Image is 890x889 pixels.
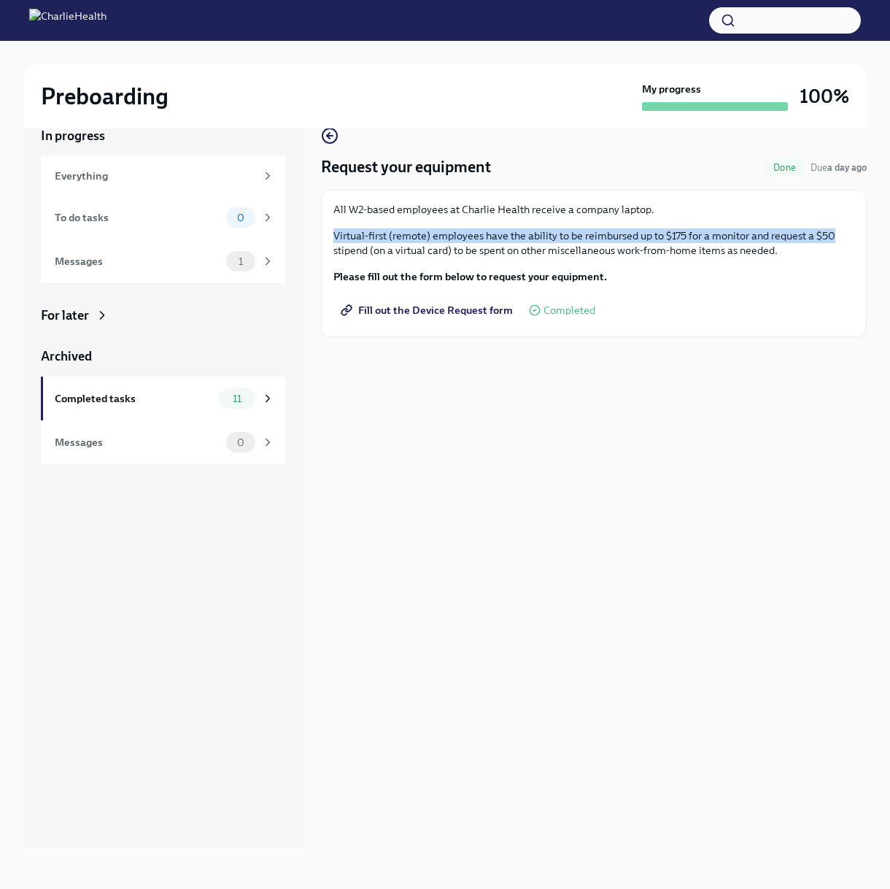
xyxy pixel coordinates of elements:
[41,420,286,464] a: Messages0
[333,296,523,325] a: Fill out the Device Request form
[41,156,286,196] a: Everything
[333,270,607,283] strong: Please fill out the form below to request your equipment.
[41,127,286,145] a: In progress
[810,162,867,173] span: Due
[41,307,286,324] a: For later
[224,393,250,404] span: 11
[642,82,701,96] strong: My progress
[41,82,169,111] h2: Preboarding
[228,437,253,448] span: 0
[333,202,854,217] p: All W2-based employees at Charlie Health receive a company laptop.
[765,162,805,173] span: Done
[29,9,107,32] img: CharlieHealth
[41,196,286,239] a: To do tasks0
[827,162,867,173] strong: a day ago
[800,83,849,109] h3: 100%
[543,305,595,316] span: Completed
[810,161,867,174] span: September 23rd, 2025 09:00
[41,307,89,324] div: For later
[321,156,491,178] h4: Request your equipment
[41,377,286,420] a: Completed tasks11
[344,303,513,317] span: Fill out the Device Request form
[230,256,252,267] span: 1
[55,434,220,450] div: Messages
[55,209,220,226] div: To do tasks
[55,253,220,269] div: Messages
[41,347,286,365] a: Archived
[228,212,253,223] span: 0
[55,390,213,407] div: Completed tasks
[55,168,255,184] div: Everything
[41,239,286,283] a: Messages1
[333,228,854,258] p: Virtual-first (remote) employees have the ability to be reimbursed up to $175 for a monitor and r...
